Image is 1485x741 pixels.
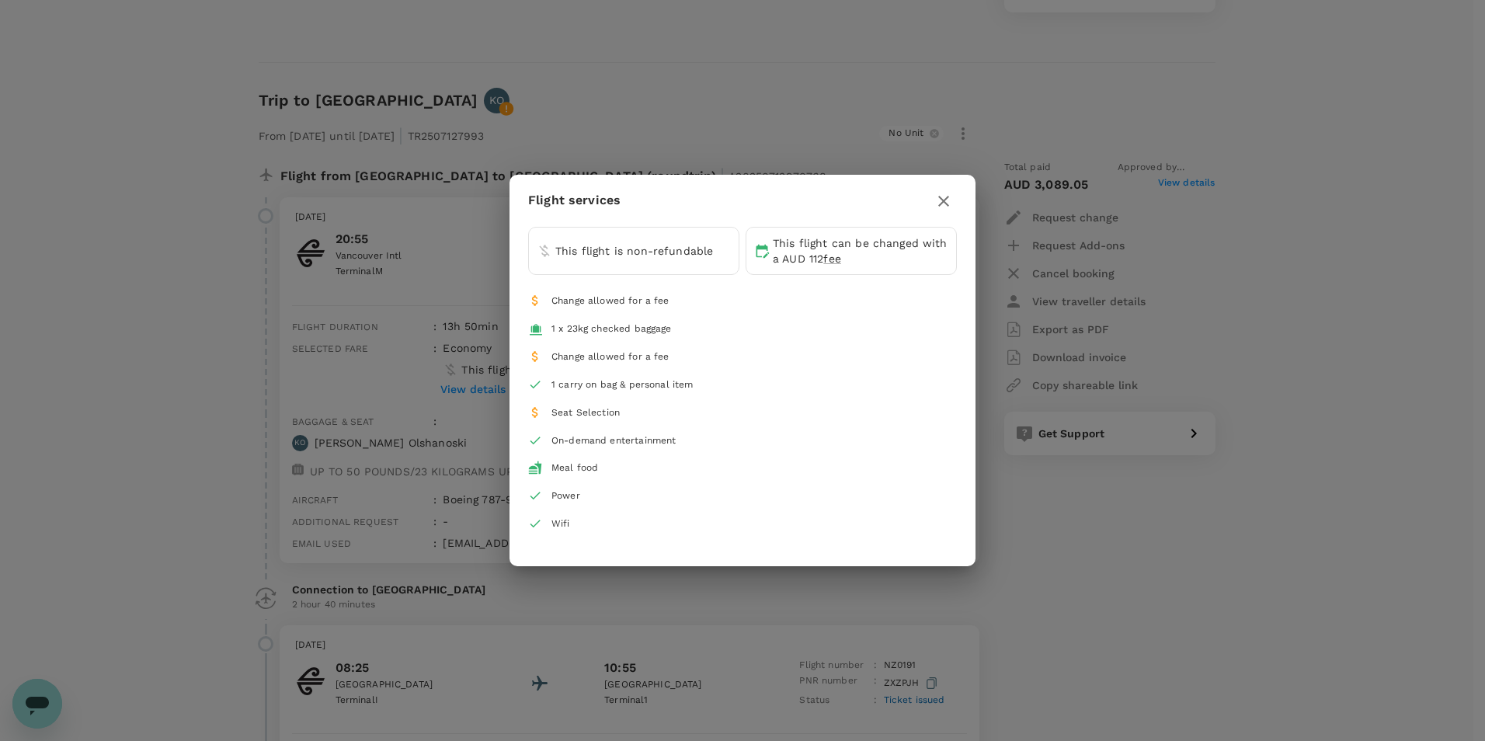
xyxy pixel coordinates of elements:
[528,191,621,210] p: Flight services
[551,517,570,532] div: Wifi
[551,350,669,365] div: Change allowed for a fee
[551,405,620,421] div: Seat Selection
[551,322,672,337] div: 1 x 23kg checked baggage
[773,235,948,266] p: This flight can be changed with a AUD 112
[551,489,580,504] div: Power
[551,377,694,393] div: 1 carry on bag & personal item
[823,252,840,265] span: fee
[551,294,669,309] div: Change allowed for a fee
[555,243,713,259] p: This flight is non-refundable
[551,461,598,476] div: Meal food
[551,433,676,449] div: On-demand entertainment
